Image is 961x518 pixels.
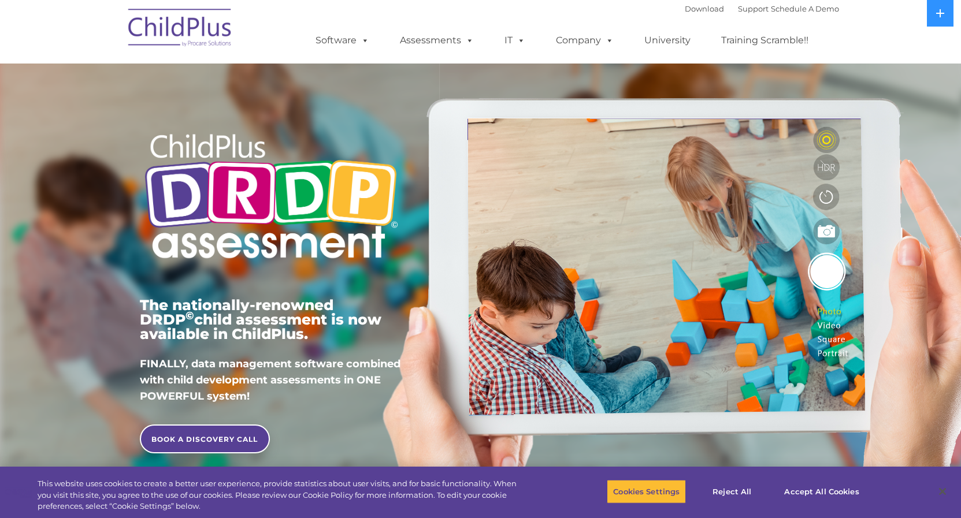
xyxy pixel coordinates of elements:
[140,296,381,342] span: The nationally-renowned DRDP child assessment is now available in ChildPlus.
[633,29,702,52] a: University
[685,4,839,13] font: |
[388,29,485,52] a: Assessments
[738,4,769,13] a: Support
[140,424,270,453] a: BOOK A DISCOVERY CALL
[140,118,402,278] img: Copyright - DRDP Logo Light
[140,357,400,403] span: FINALLY, data management software combined with child development assessments in ONE POWERFUL sys...
[493,29,537,52] a: IT
[710,29,820,52] a: Training Scramble!!
[771,4,839,13] a: Schedule A Demo
[930,479,955,504] button: Close
[696,479,768,504] button: Reject All
[38,478,529,512] div: This website uses cookies to create a better user experience, provide statistics about user visit...
[607,479,686,504] button: Cookies Settings
[123,1,238,58] img: ChildPlus by Procare Solutions
[304,29,381,52] a: Software
[685,4,724,13] a: Download
[185,309,194,322] sup: ©
[778,479,865,504] button: Accept All Cookies
[544,29,625,52] a: Company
